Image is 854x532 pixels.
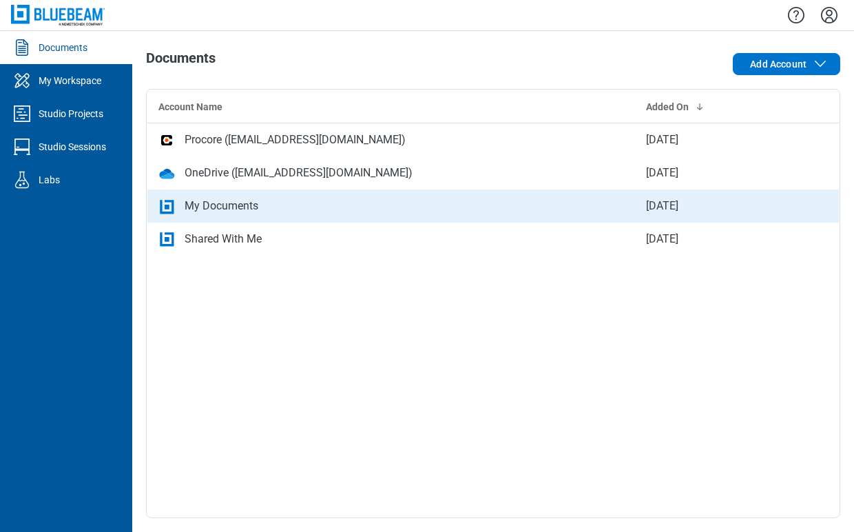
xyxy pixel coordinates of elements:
div: Studio Sessions [39,140,106,154]
div: My Workspace [39,74,101,88]
div: OneDrive ([EMAIL_ADDRESS][DOMAIN_NAME]) [185,165,413,181]
div: Documents [39,41,87,54]
svg: Studio Sessions [11,136,33,158]
div: Labs [39,173,60,187]
svg: Studio Projects [11,103,33,125]
button: Settings [818,3,840,27]
svg: Documents [11,37,33,59]
table: bb-data-table [147,90,840,256]
svg: Labs [11,169,33,191]
span: Add Account [750,57,806,71]
h1: Documents [146,50,216,72]
div: Studio Projects [39,107,103,121]
button: Add Account [733,53,840,75]
td: [DATE] [635,156,773,190]
div: My Documents [185,198,258,214]
div: Added On [646,100,762,114]
td: [DATE] [635,123,773,156]
img: Bluebeam, Inc. [11,5,105,25]
td: [DATE] [635,190,773,223]
div: Shared With Me [185,231,262,247]
div: Account Name [158,100,624,114]
svg: My Workspace [11,70,33,92]
div: Procore ([EMAIL_ADDRESS][DOMAIN_NAME]) [185,132,406,148]
td: [DATE] [635,223,773,256]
